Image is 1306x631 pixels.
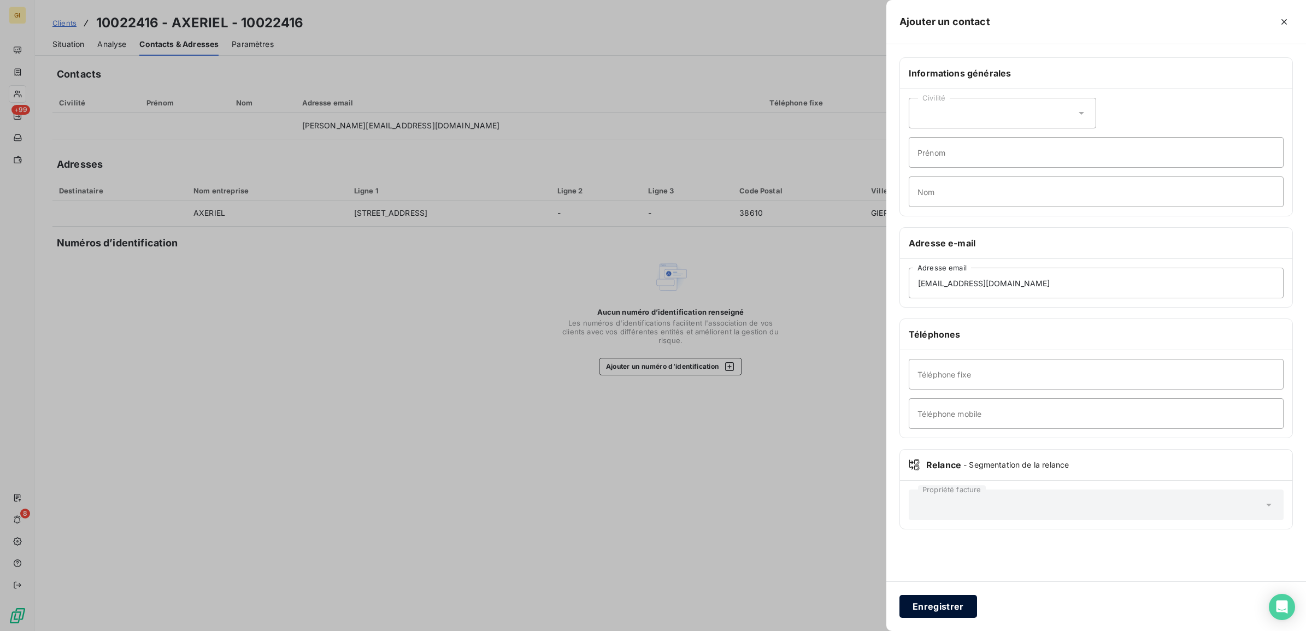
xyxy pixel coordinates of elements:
div: Open Intercom Messenger [1269,594,1295,620]
span: - Segmentation de la relance [963,459,1069,470]
input: placeholder [909,268,1284,298]
input: placeholder [909,359,1284,390]
h6: Adresse e-mail [909,237,1284,250]
h6: Informations générales [909,67,1284,80]
h6: Téléphones [909,328,1284,341]
input: placeholder [909,176,1284,207]
button: Enregistrer [899,595,977,618]
input: placeholder [909,137,1284,168]
input: placeholder [909,398,1284,429]
div: Relance [909,458,1284,471]
h5: Ajouter un contact [899,14,990,30]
